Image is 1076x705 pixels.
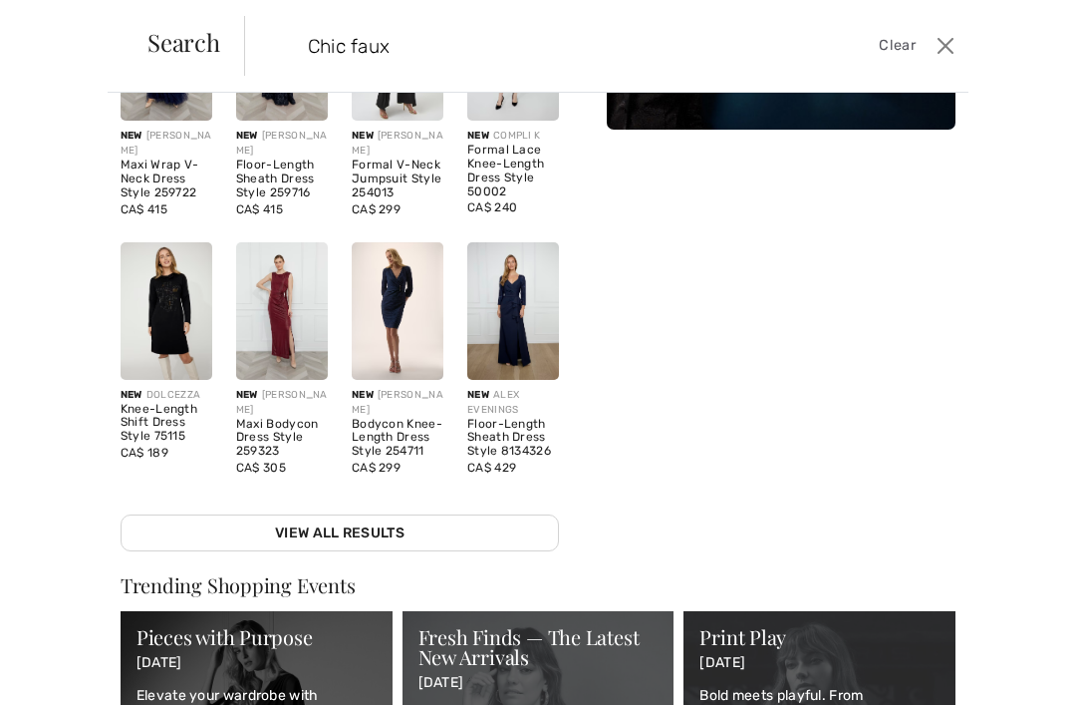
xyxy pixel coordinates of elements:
[236,388,328,418] div: [PERSON_NAME]
[236,159,328,199] div: Floor-Length Sheath Dress Style 259716
[47,14,88,32] span: Chat
[293,16,772,76] input: TYPE TO SEARCH
[121,446,168,460] span: CA$ 189
[418,627,659,667] div: Fresh Finds — The Latest New Arrivals
[352,389,374,401] span: New
[121,575,955,595] div: Trending Shopping Events
[352,242,443,380] img: Bodycon Knee-Length Dress Style 254711. Midnight Blue
[121,159,212,199] div: Maxi Wrap V-Neck Dress Style 259722
[121,130,142,142] span: New
[699,627,940,647] div: Print Play
[236,130,258,142] span: New
[932,30,960,62] button: Close
[236,129,328,159] div: [PERSON_NAME]
[236,418,328,459] div: Maxi Bodycon Dress Style 259323
[467,242,559,380] img: Floor-Length Sheath Dress Style 8134326. Navy
[352,130,374,142] span: New
[467,129,559,144] div: COMPLI K
[121,388,212,403] div: DOLCEZZA
[121,515,559,551] a: View All Results
[121,202,167,216] span: CA$ 415
[352,159,443,199] div: Formal V-Neck Jumpsuit Style 254013
[418,675,659,692] p: [DATE]
[352,418,443,459] div: Bodycon Knee-Length Dress Style 254711
[236,461,286,475] span: CA$ 305
[467,200,517,214] span: CA$ 240
[467,461,516,475] span: CA$ 429
[352,461,401,475] span: CA$ 299
[121,403,212,444] div: Knee-Length Shift Dress Style 75115
[467,144,559,198] div: Formal Lace Knee-Length Dress Style 50002
[467,388,559,418] div: ALEX EVENINGS
[352,129,443,159] div: [PERSON_NAME]
[147,30,220,54] span: Search
[236,202,283,216] span: CA$ 415
[467,130,489,142] span: New
[136,655,377,672] p: [DATE]
[699,655,940,672] p: [DATE]
[236,242,328,380] img: Maxi Bodycon Dress Style 259323. Bordeaux
[136,627,377,647] div: Pieces with Purpose
[467,389,489,401] span: New
[467,418,559,459] div: Floor-Length Sheath Dress Style 8134326
[121,242,212,380] img: Knee-Length Shift Dress Style 75115. As sample
[121,389,142,401] span: New
[352,202,401,216] span: CA$ 299
[352,388,443,418] div: [PERSON_NAME]
[879,35,916,57] span: Clear
[121,129,212,159] div: [PERSON_NAME]
[236,389,258,401] span: New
